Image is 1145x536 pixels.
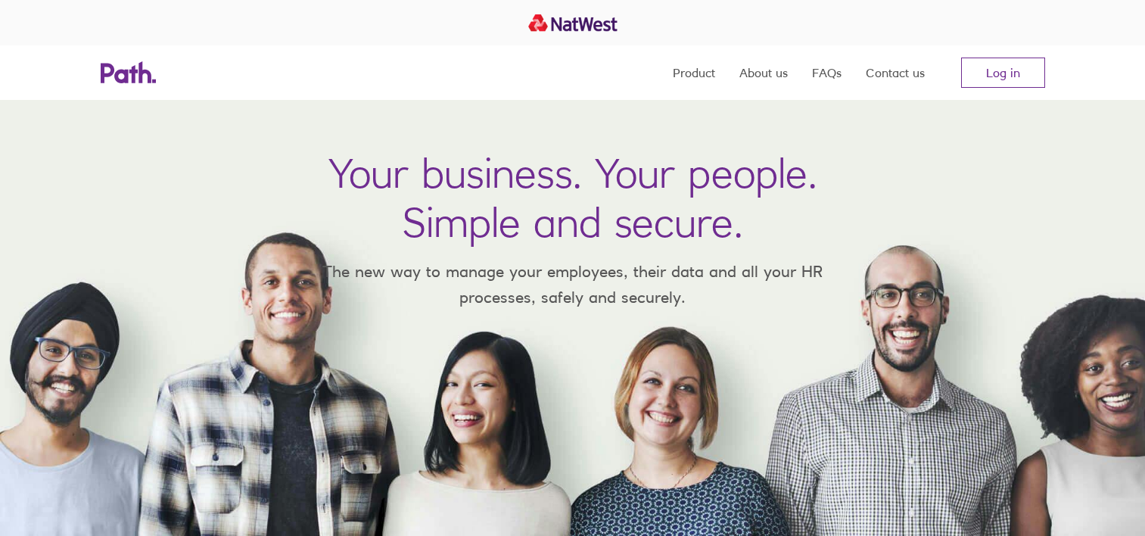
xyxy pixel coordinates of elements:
[739,45,788,100] a: About us
[328,148,817,247] h1: Your business. Your people. Simple and secure.
[673,45,715,100] a: Product
[961,58,1045,88] a: Log in
[812,45,842,100] a: FAQs
[866,45,925,100] a: Contact us
[300,259,845,310] p: The new way to manage your employees, their data and all your HR processes, safely and securely.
